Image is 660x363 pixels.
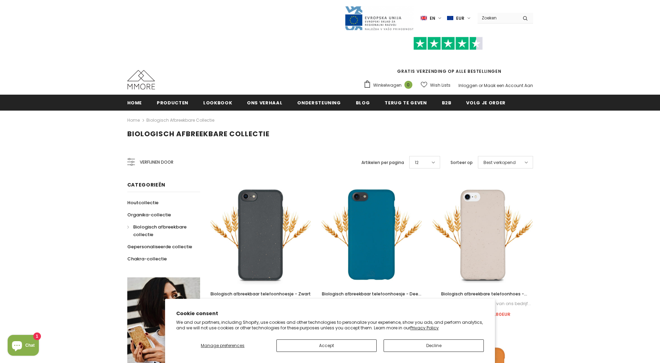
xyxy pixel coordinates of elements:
[276,339,377,352] button: Accept
[157,100,188,106] span: Producten
[363,40,533,74] span: GRATIS VERZENDING OP ALLE BESTELLINGEN
[410,325,439,331] a: Privacy Policy
[322,290,422,298] a: Biologisch afbreekbaar telefoonhoesje - Deep Sea Blue
[127,181,166,188] span: Categorieën
[127,116,140,124] a: Home
[441,291,527,304] span: Biologisch afbreekbare telefoonhoes - Natuurlijk wit
[133,224,187,238] span: Biologisch afbreekbare collectie
[297,100,341,106] span: ondersteuning
[127,129,269,139] span: Biologisch afbreekbare collectie
[247,100,282,106] span: Ons verhaal
[203,95,232,110] a: Lookbook
[146,117,214,123] a: Biologisch afbreekbare collectie
[356,100,370,106] span: Blog
[127,243,192,250] span: Gepersonaliseerde collectie
[127,211,171,218] span: Organika-collectie
[127,197,158,209] a: Houtcollectie
[211,291,311,297] span: Biologisch afbreekbaar telefoonhoesje - Zwart
[201,343,245,348] span: Manage preferences
[127,256,167,262] span: Chakra-collectie
[413,37,483,50] img: Vertrouw op Pilot Stars
[385,100,427,106] span: Terug te geven
[127,209,171,221] a: Organika-collectie
[127,253,167,265] a: Chakra-collectie
[385,95,427,110] a: Terug te geven
[478,13,517,23] input: Search Site
[430,82,451,89] span: Wish Lists
[356,95,370,110] a: Blog
[451,159,473,166] label: Sorteer op
[442,100,452,106] span: B2B
[404,81,412,89] span: 0
[211,290,311,298] a: Biologisch afbreekbaar telefoonhoesje - Zwart
[415,159,419,166] span: 12
[176,320,484,330] p: We and our partners, including Shopify, use cookies and other technologies to personalize your ex...
[176,310,484,317] h2: Cookie consent
[127,70,155,89] img: MMORE Cases
[466,100,505,106] span: Volg je order
[458,83,478,88] a: Inloggen
[373,82,402,89] span: Winkelwagen
[430,15,435,22] span: en
[6,335,41,357] inbox-online-store-chat: Shopify online store chat
[421,15,427,21] img: i-lang-1.png
[442,95,452,110] a: B2B
[361,159,404,166] label: Artikelen per pagina
[483,159,516,166] span: Best verkopend
[127,241,192,253] a: Gepersonaliseerde collectie
[344,15,414,21] a: Javni Razpis
[344,6,414,31] img: Javni Razpis
[456,15,464,22] span: EUR
[140,158,173,166] span: Verfijnen door
[203,100,232,106] span: Lookbook
[421,79,451,91] a: Wish Lists
[432,290,533,298] a: Biologisch afbreekbare telefoonhoes - Natuurlijk wit
[466,95,505,110] a: Volg je order
[479,83,483,88] span: or
[127,199,158,206] span: Houtcollectie
[363,80,416,90] a: Winkelwagen 0
[127,95,142,110] a: Home
[485,311,511,318] span: € 19.80EUR
[322,291,421,304] span: Biologisch afbreekbaar telefoonhoesje - Deep Sea Blue
[127,100,142,106] span: Home
[176,339,269,352] button: Manage preferences
[157,95,188,110] a: Producten
[297,95,341,110] a: ondersteuning
[247,95,282,110] a: Ons verhaal
[384,339,484,352] button: Decline
[127,221,192,241] a: Biologisch afbreekbare collectie
[484,83,533,88] a: Maak een Account Aan
[363,50,533,68] iframe: Customer reviews powered by Trustpilot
